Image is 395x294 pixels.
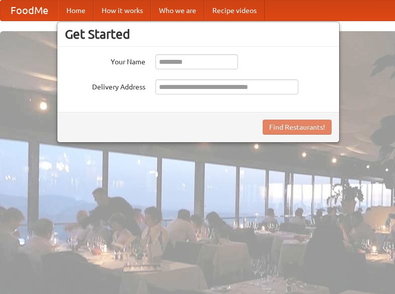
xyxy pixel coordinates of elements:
[58,1,94,21] a: Home
[204,1,265,21] a: Recipe videos
[1,1,58,21] a: FoodMe
[151,1,204,21] a: Who we are
[94,1,151,21] a: How it works
[65,79,145,92] label: Delivery Address
[263,120,332,135] button: Find Restaurants!
[65,54,145,67] label: Your Name
[65,27,332,42] h3: Get Started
